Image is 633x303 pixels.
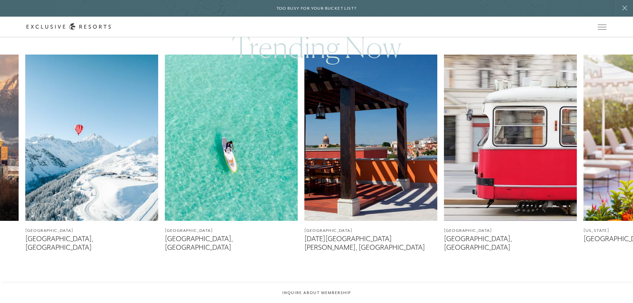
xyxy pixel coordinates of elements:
figcaption: [GEOGRAPHIC_DATA] [444,227,577,234]
a: [GEOGRAPHIC_DATA][GEOGRAPHIC_DATA], [GEOGRAPHIC_DATA] [25,55,158,252]
figcaption: [GEOGRAPHIC_DATA], [GEOGRAPHIC_DATA] [25,235,158,251]
figcaption: [GEOGRAPHIC_DATA], [GEOGRAPHIC_DATA] [444,235,577,251]
h6: Too busy for your bucket list? [276,5,357,12]
a: [GEOGRAPHIC_DATA][GEOGRAPHIC_DATA], [GEOGRAPHIC_DATA] [444,55,577,252]
a: [GEOGRAPHIC_DATA][DATE][GEOGRAPHIC_DATA][PERSON_NAME], [GEOGRAPHIC_DATA] [304,55,437,252]
figcaption: [GEOGRAPHIC_DATA] [304,227,437,234]
figcaption: [GEOGRAPHIC_DATA], [GEOGRAPHIC_DATA] [165,235,298,251]
figcaption: [GEOGRAPHIC_DATA] [25,227,158,234]
figcaption: [DATE][GEOGRAPHIC_DATA][PERSON_NAME], [GEOGRAPHIC_DATA] [304,235,437,251]
a: [GEOGRAPHIC_DATA][GEOGRAPHIC_DATA], [GEOGRAPHIC_DATA] [165,55,298,252]
figcaption: [GEOGRAPHIC_DATA] [165,227,298,234]
button: Open navigation [598,25,606,29]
